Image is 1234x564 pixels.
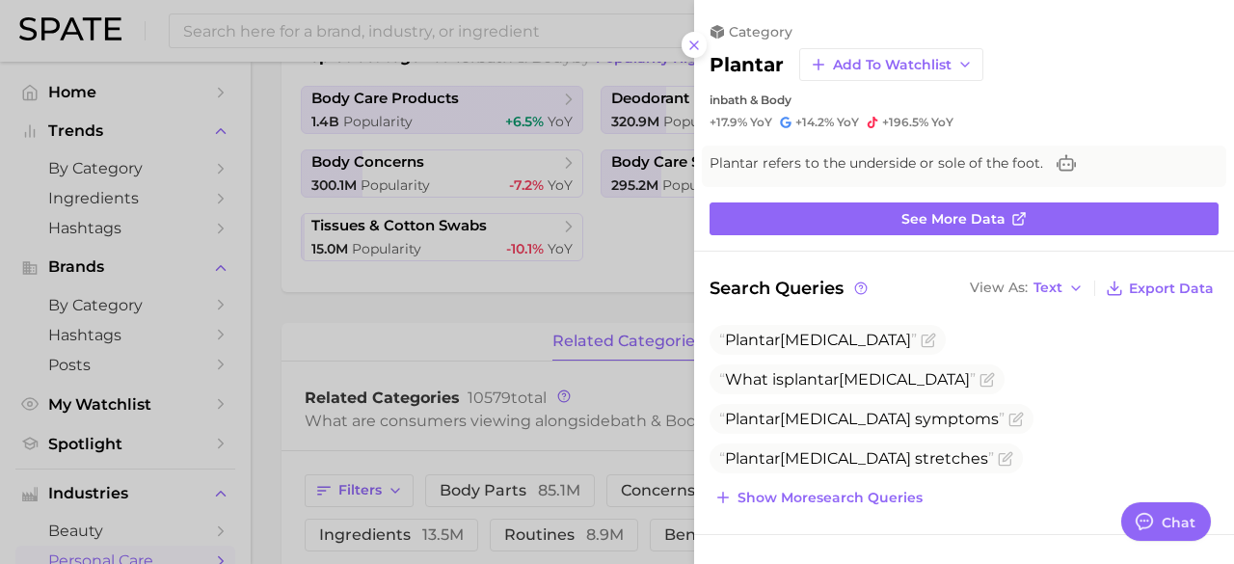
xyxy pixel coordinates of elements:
[719,331,917,349] span: [MEDICAL_DATA]
[738,490,923,506] span: Show more search queries
[799,48,983,81] button: Add to Watchlist
[720,93,791,107] span: bath & body
[710,153,1043,174] span: Plantar refers to the underside or sole of the foot.
[998,451,1013,467] button: Flag as miscategorized or irrelevant
[837,115,859,130] span: YoY
[710,93,1219,107] div: in
[725,449,780,468] span: Plantar
[725,410,780,428] span: Plantar
[965,276,1088,301] button: View AsText
[970,282,1028,293] span: View As
[795,115,834,129] span: +14.2%
[710,53,784,76] h2: plantar
[750,115,772,130] span: YoY
[1129,281,1214,297] span: Export Data
[1033,282,1062,293] span: Text
[1101,275,1219,302] button: Export Data
[979,372,995,388] button: Flag as miscategorized or irrelevant
[784,370,839,389] span: plantar
[1008,412,1024,427] button: Flag as miscategorized or irrelevant
[719,410,1005,428] span: [MEDICAL_DATA] symptoms
[710,275,871,302] span: Search Queries
[710,115,747,129] span: +17.9%
[833,57,952,73] span: Add to Watchlist
[901,211,1006,228] span: See more data
[725,331,780,349] span: Plantar
[710,202,1219,235] a: See more data
[719,449,994,468] span: [MEDICAL_DATA] stretches
[931,115,953,130] span: YoY
[882,115,928,129] span: +196.5%
[729,23,792,40] span: category
[921,333,936,348] button: Flag as miscategorized or irrelevant
[719,370,976,389] span: What is [MEDICAL_DATA]
[710,484,927,511] button: Show moresearch queries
